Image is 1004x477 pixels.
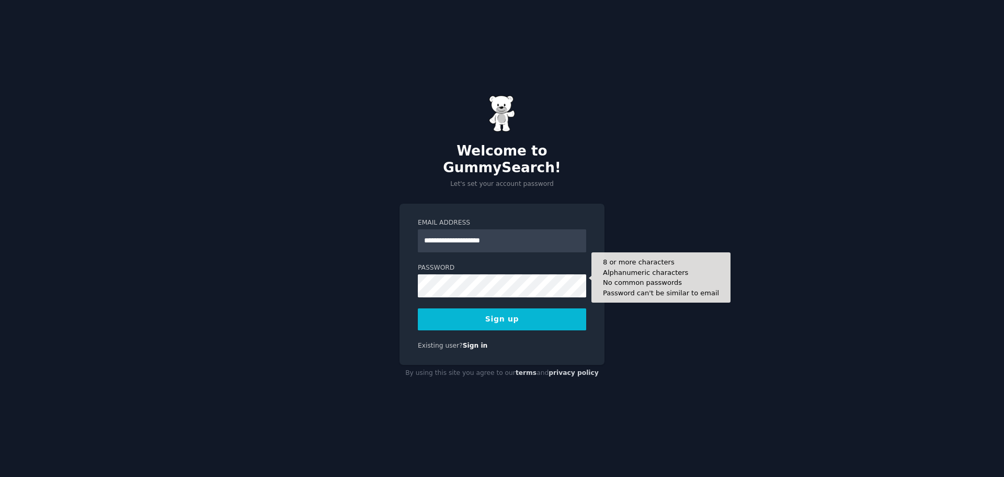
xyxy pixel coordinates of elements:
[489,95,515,132] img: Gummy Bear
[400,143,604,176] h2: Welcome to GummySearch!
[418,342,463,349] span: Existing user?
[549,369,599,376] a: privacy policy
[400,365,604,382] div: By using this site you agree to our and
[516,369,537,376] a: terms
[400,180,604,189] p: Let's set your account password
[418,263,586,273] label: Password
[418,308,586,330] button: Sign up
[418,218,586,228] label: Email Address
[463,342,488,349] a: Sign in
